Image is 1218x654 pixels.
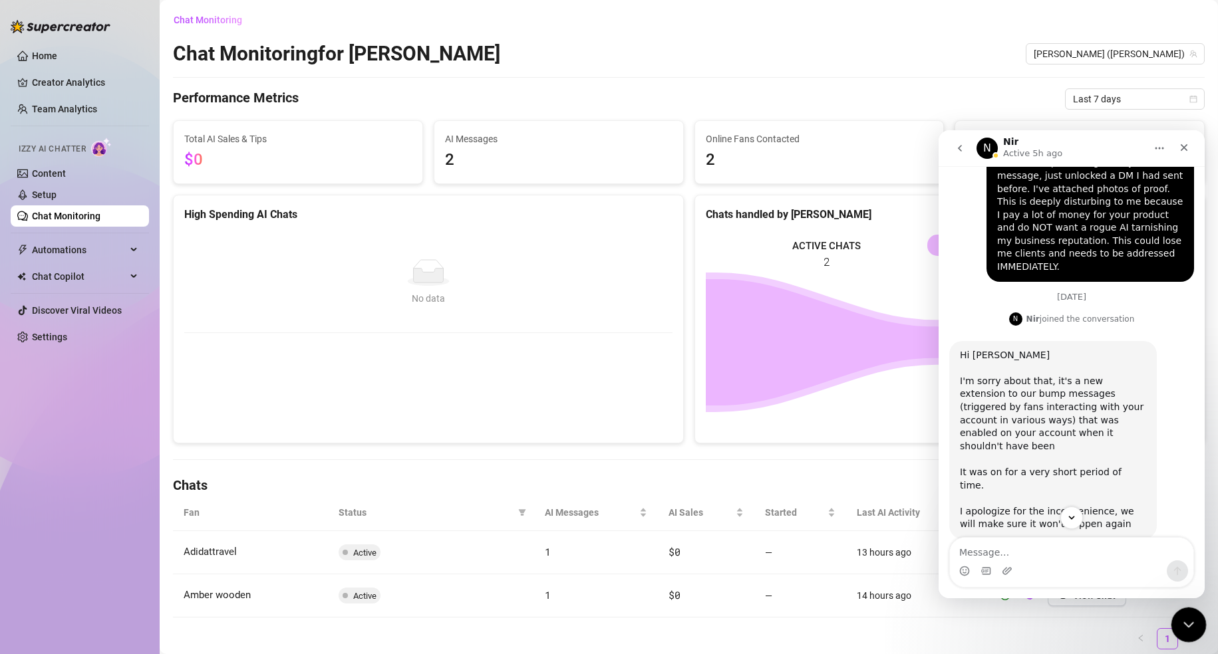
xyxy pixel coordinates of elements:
h4: Chats [173,476,1205,494]
iframe: Intercom live chat [1171,607,1207,643]
span: Last 7 days [1073,89,1197,109]
span: Online Fans Contacted [706,132,933,146]
span: 1 [545,545,551,558]
span: Started [765,505,826,520]
th: Last AI Activity [846,494,984,531]
span: $0 [669,545,680,558]
img: Chat Copilot [17,272,26,281]
th: AI Sales [658,494,754,531]
a: OF [1021,593,1042,603]
span: Amber wooden [184,589,251,601]
span: 2 [445,148,673,173]
td: 14 hours ago [846,574,984,617]
span: AI Messages [545,505,637,520]
div: No data [198,291,659,306]
span: Chat Copilot [32,266,126,287]
span: Last AI Activity [857,505,963,520]
li: Previous Page [1130,628,1151,649]
th: Started [754,494,847,531]
li: 1 [1157,628,1178,649]
span: Status [339,505,513,520]
td: — [754,574,847,617]
a: Team Analytics [32,104,97,114]
span: calendar [1189,95,1197,103]
a: Creator Analytics [32,72,138,93]
span: Active [353,591,377,601]
span: Automations [32,239,126,261]
td: — [754,531,847,574]
iframe: Intercom live chat [939,130,1205,598]
a: 1 [1157,629,1177,649]
img: logo-BBDzfeDw.svg [11,20,110,33]
th: Fan [173,494,328,531]
th: AI Messages [534,494,658,531]
span: Izzy AI Chatter [19,143,86,156]
a: Content [32,168,66,179]
span: AI Messages [445,132,673,146]
a: Settings [32,332,67,342]
td: 13 hours ago [846,531,984,574]
span: $0 [669,588,680,601]
a: Chat Monitoring [32,211,100,221]
div: Chats handled by [PERSON_NAME] [706,206,1194,223]
span: AI Sales [669,505,732,520]
span: $0 [184,150,203,169]
a: Discover Viral Videos [32,305,122,316]
img: AI Chatter [91,138,112,157]
h4: Performance Metrics [173,88,299,110]
span: Total AI Sales & Tips [184,132,412,146]
span: 1 [545,588,551,601]
span: Active [353,548,377,558]
span: Jessica Nigri (jessicanigri) [1034,44,1197,64]
span: 2 [706,148,933,173]
span: left [1137,634,1145,642]
span: filter [518,508,526,516]
a: Home [32,51,57,61]
button: left [1130,628,1151,649]
span: filter [516,502,529,522]
div: High Spending AI Chats [184,206,673,223]
h2: Chat Monitoring for [PERSON_NAME] [173,41,500,66]
span: Chat Monitoring [174,15,242,25]
a: Setup [32,189,57,200]
button: Chat Monitoring [173,9,253,31]
span: thunderbolt [17,245,28,255]
span: team [1189,50,1197,58]
span: Adidattravel [184,546,237,558]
